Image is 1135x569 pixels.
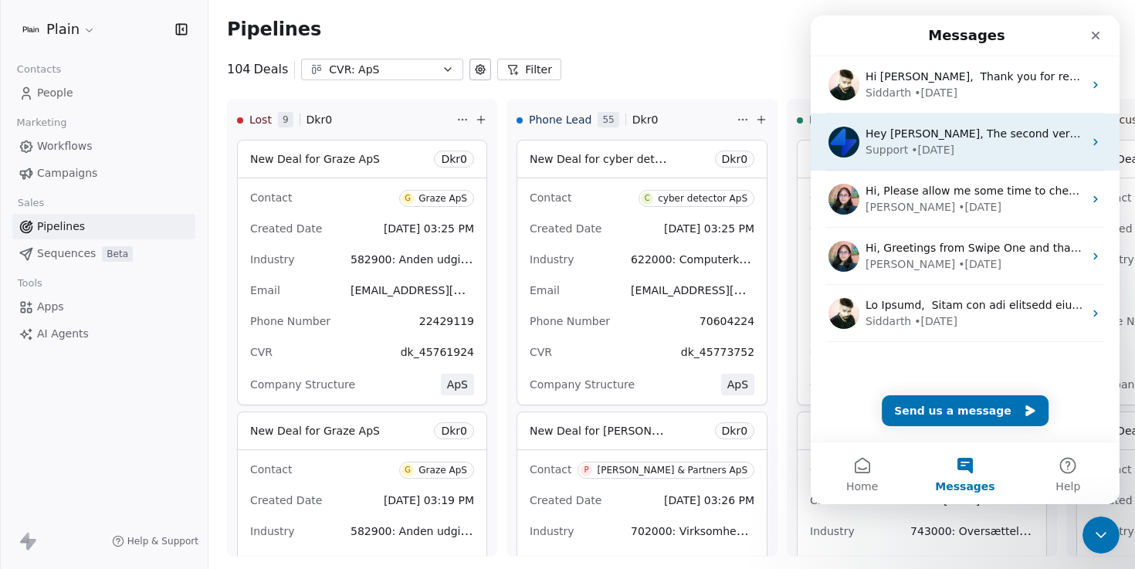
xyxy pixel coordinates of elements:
img: Plain-Logo-Tile.png [22,20,40,39]
button: Send us a message [71,380,238,411]
div: Graze ApS [418,465,467,476]
span: Industry [530,525,574,537]
span: Contact [530,463,571,476]
span: Company Structure [250,378,355,391]
div: [PERSON_NAME] & Partners ApS [597,465,747,476]
div: G [405,464,411,476]
span: 702000: Virksomhedsrådgivning og anden ledelsesrådgivning [631,523,966,538]
span: 582900: Anden udgivelse af software [351,523,553,538]
a: Help & Support [112,535,198,547]
span: [EMAIL_ADDRESS][DOMAIN_NAME] [631,283,820,297]
span: Phone Number [530,315,610,327]
iframe: Intercom live chat [1082,517,1120,554]
span: Phone Number [250,315,330,327]
a: Apps [12,294,195,320]
div: 104 [227,60,288,79]
span: Campaigns [37,165,97,181]
div: [PERSON_NAME] [55,241,144,257]
div: Phone Lead55Dkr0 [517,100,734,140]
span: CVR [250,346,273,358]
span: Contact [250,191,292,204]
span: Contact [530,191,571,204]
div: Lost9Dkr0 [237,100,453,140]
span: [EMAIL_ADDRESS][DOMAIN_NAME] [351,283,540,297]
span: Dkr 0 [441,423,467,439]
span: Created Date [250,494,322,506]
span: [DATE] 03:19 PM [384,494,474,506]
a: SequencesBeta [12,241,195,266]
span: 622000: Computerkonsulentbistand og forvaltning af computerfaciliteter [631,252,1025,266]
span: Workflows [37,138,93,154]
span: ApS [727,378,748,391]
span: [DATE] 03:25 PM [384,222,474,235]
button: Filter [497,59,561,80]
span: Plain [46,19,80,39]
span: 743000: Oversættelse og tolkning [910,523,1096,538]
span: 582900: Anden udgivelse af software [351,252,553,266]
a: Campaigns [12,161,195,186]
span: Email [530,284,560,296]
iframe: Intercom live chat [811,15,1120,504]
span: Sales [11,191,51,215]
span: People [37,85,73,101]
span: Dkr 0 [722,151,748,167]
div: • [DATE] [103,298,147,314]
span: Lost [249,112,272,127]
span: Email Lead [809,112,869,127]
span: Created Date [250,222,322,235]
a: Workflows [12,134,195,159]
div: New Deal for cyber detector ApSDkr0ContactCcyber detector ApSCreated Date[DATE] 03:25 PMIndustry6... [517,140,767,405]
span: dk_45773752 [681,346,754,358]
div: • [DATE] [103,69,147,86]
div: New Deal for Graze ApSDkr0ContactGGraze ApSCreated Date[DATE] 03:25 PMIndustry582900: Anden udgiv... [237,140,487,405]
span: Dkr 0 [722,423,748,439]
span: Help & Support [127,535,198,547]
a: AI Agents [12,321,195,347]
div: cyber detector ApS [658,193,747,204]
span: Messages [124,466,184,476]
span: New Deal for Graze ApS [250,425,380,437]
span: Email [250,284,280,296]
span: Help [245,466,269,476]
span: CVR [530,346,552,358]
div: C [645,192,650,205]
span: Contact [250,463,292,476]
div: • [DATE] [147,184,191,200]
div: CVR: ApS [329,62,435,78]
div: • [DATE] [147,241,191,257]
span: [DATE] 03:26 PM [664,494,754,506]
span: [DATE] 03:25 PM [664,222,754,235]
span: AI Agents [37,326,89,342]
span: New Deal for cyber detector ApS [530,151,707,166]
span: Phone Lead [529,112,591,127]
div: [PERSON_NAME] [55,184,144,200]
span: Pipelines [37,218,85,235]
span: 55 [598,112,618,127]
span: Beta [102,246,133,262]
button: Messages [103,427,205,489]
div: Graze ApS [418,193,467,204]
div: New Deal for Material Storylab ApSDkr0ContactMMaterial Storylab ApSCreated Date[DATE] 03:06 PMInd... [797,140,1047,405]
div: Support [55,127,97,143]
span: Industry [530,253,574,266]
div: Email Lead28Dkr0 [797,100,1013,140]
span: 70604224 [700,315,754,327]
span: 9 [278,112,293,127]
span: New Deal for Graze ApS [250,153,380,165]
div: G [405,192,411,205]
span: Pipelines [227,19,321,40]
span: Industry [250,525,295,537]
img: Profile image for Mrinal [18,225,49,256]
span: ApS [447,378,468,391]
span: Created Date [530,494,601,506]
span: Marketing [10,111,73,134]
span: Dkr 0 [307,112,333,127]
span: dk_45761924 [401,346,474,358]
img: Profile image for Support [18,111,49,142]
div: Siddarth [55,69,100,86]
span: Hi, Please allow me some time to check this issue. I will get back to you soon with an update. [55,169,561,181]
span: Industry [250,253,295,266]
span: Deals [254,60,289,79]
